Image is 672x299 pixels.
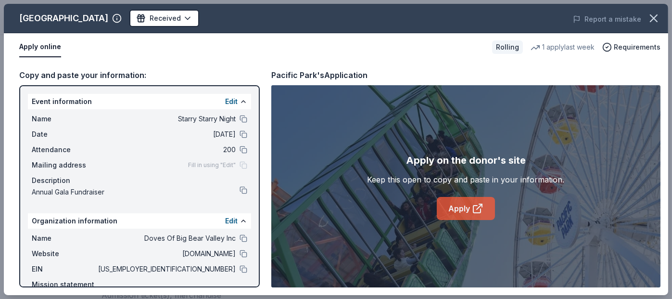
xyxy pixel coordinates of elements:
span: Received [150,13,181,24]
span: Name [32,113,96,125]
span: Name [32,233,96,244]
span: [DATE] [96,129,236,140]
div: 1 apply last week [531,41,595,53]
span: Requirements [614,41,660,53]
button: Received [129,10,199,27]
span: Attendance [32,144,96,156]
span: 200 [96,144,236,156]
div: Rolling [492,40,523,54]
span: Fill in using "Edit" [188,161,236,169]
span: Doves Of Big Bear Valley Inc [96,233,236,244]
div: Copy and paste your information: [19,69,260,81]
div: Organization information [28,213,251,229]
button: Edit [225,96,238,107]
div: [GEOGRAPHIC_DATA] [19,11,108,26]
div: Apply on the donor's site [406,153,526,168]
span: Starry Starry Night [96,113,236,125]
span: EIN [32,263,96,275]
div: Pacific Park's Application [271,69,368,81]
div: Event information [28,94,251,109]
div: Keep this open to copy and paste in your information. [368,174,565,185]
button: Report a mistake [573,13,641,25]
a: Apply [437,197,495,220]
span: Website [32,248,96,260]
span: Date [32,129,96,140]
span: Annual Gala Fundraiser [32,186,240,198]
button: Edit [225,215,238,227]
div: Mission statement [32,279,247,290]
span: Mailing address [32,159,96,171]
span: [DOMAIN_NAME] [96,248,236,260]
button: Apply online [19,37,61,57]
button: Requirements [602,41,660,53]
div: Description [32,175,247,186]
span: [US_EMPLOYER_IDENTIFICATION_NUMBER] [96,263,236,275]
